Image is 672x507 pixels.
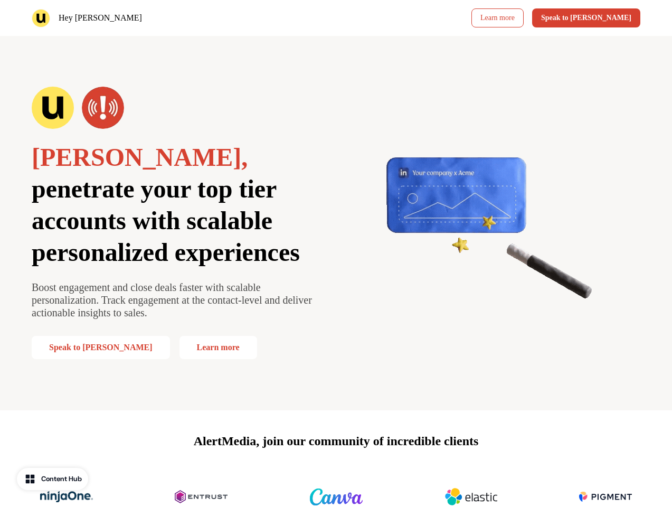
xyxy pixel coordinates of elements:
[32,143,248,171] span: [PERSON_NAME],
[17,468,88,490] button: Content Hub
[194,431,479,450] p: AlertMedia, join our community of incredible clients
[32,336,170,359] button: Speak to [PERSON_NAME]
[179,336,257,359] a: Learn more
[471,8,524,27] a: Learn more
[32,281,312,318] span: Boost engagement and close deals faster with scalable personalization. Track engagement at the co...
[41,474,82,484] div: Content Hub
[532,8,640,27] button: Speak to [PERSON_NAME]
[32,175,300,266] span: penetrate your top tier accounts with scalable personalized experiences
[59,12,142,24] p: Hey [PERSON_NAME]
